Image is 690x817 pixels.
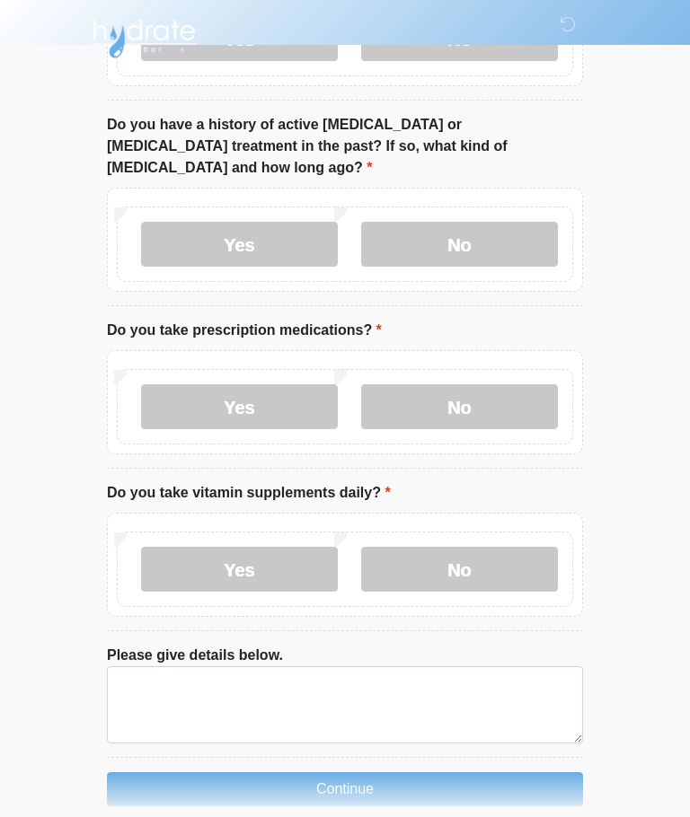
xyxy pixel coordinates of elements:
img: Hydrate IV Bar - Arcadia Logo [89,13,199,59]
label: Do you have a history of active [MEDICAL_DATA] or [MEDICAL_DATA] treatment in the past? If so, wh... [107,114,583,179]
label: No [361,384,558,429]
label: Yes [141,384,338,429]
label: Yes [141,547,338,592]
label: Please give details below. [107,645,283,666]
label: Yes [141,222,338,267]
label: Do you take prescription medications? [107,320,382,341]
label: No [361,222,558,267]
button: Continue [107,772,583,806]
label: No [361,547,558,592]
label: Do you take vitamin supplements daily? [107,482,391,504]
